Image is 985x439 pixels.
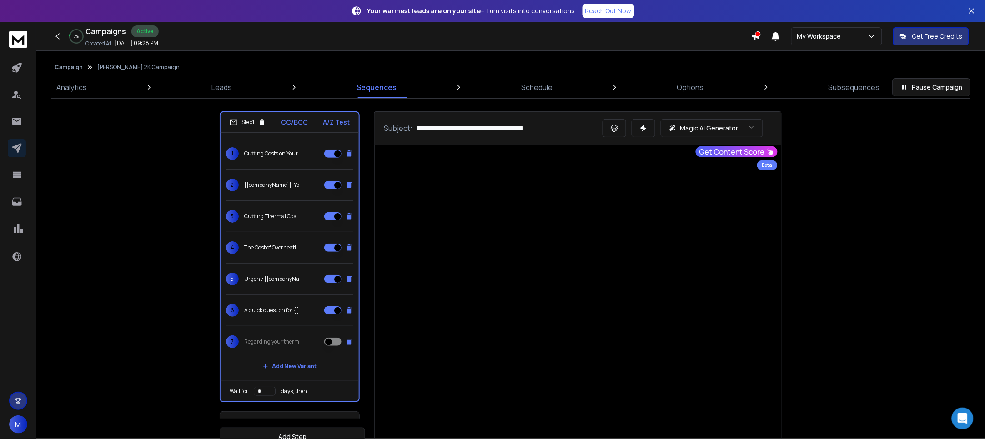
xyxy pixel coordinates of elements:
[230,118,266,126] div: Step 1
[131,25,159,37] div: Active
[893,27,969,45] button: Get Free Credits
[585,6,632,15] p: Reach Out Now
[211,82,232,93] p: Leads
[226,147,239,160] span: 1
[226,210,239,223] span: 3
[206,76,237,98] a: Leads
[55,64,83,71] button: Campaign
[823,76,885,98] a: Subsequences
[226,241,239,254] span: 4
[696,146,778,157] button: Get Content Score
[912,32,963,41] p: Get Free Credits
[829,82,880,93] p: Subsequences
[661,119,763,137] button: Magic AI Generator
[51,76,92,98] a: Analytics
[521,82,553,93] p: Schedule
[367,6,481,15] strong: Your warmest leads are on your site
[757,160,778,170] div: Beta
[244,275,302,283] p: Urgent: {{companyName}}'s Thermal Costs
[97,64,180,71] p: [PERSON_NAME] 2K Campaign
[244,244,302,251] p: The Cost of Overheating at {{companyName}}
[677,82,704,93] p: Options
[244,181,302,189] p: {{companyName}}: Your Thermal Strategy is Killing Profit
[115,40,158,47] p: [DATE] 09:28 PM
[56,82,87,93] p: Analytics
[516,76,558,98] a: Schedule
[281,388,307,395] p: days, then
[230,388,248,395] p: Wait for
[323,118,350,127] p: A/Z Test
[244,338,302,345] p: Regarding your thermal specs, {{firstName}}
[282,417,309,426] p: CC/BCC
[9,415,27,434] button: M
[797,32,845,41] p: My Workspace
[85,40,113,47] p: Created At:
[323,417,350,426] p: A/Z Test
[244,213,302,220] p: Cutting Thermal Costs: {{firstName}}
[244,150,302,157] p: Cutting Costs on Your Thermal Strategy
[226,273,239,285] span: 5
[226,335,239,348] span: 7
[74,34,79,39] p: 7 %
[220,111,360,402] li: Step1CC/BCCA/Z Test1Cutting Costs on Your Thermal Strategy2{{companyName}}: Your Thermal Strategy...
[583,4,634,18] a: Reach Out Now
[281,118,308,127] p: CC/BCC
[85,26,126,37] h1: Campaigns
[229,418,267,426] div: Step 2
[893,78,970,96] button: Pause Campaign
[384,123,412,134] p: Subject:
[367,6,575,15] p: – Turn visits into conversations
[680,124,739,133] p: Magic AI Generator
[226,179,239,191] span: 2
[952,408,974,429] div: Open Intercom Messenger
[357,82,397,93] p: Sequences
[672,76,709,98] a: Options
[351,76,402,98] a: Sequences
[256,357,324,375] button: Add New Variant
[244,307,302,314] p: A quick question for {{firstName}}
[9,31,27,48] img: logo
[226,304,239,317] span: 6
